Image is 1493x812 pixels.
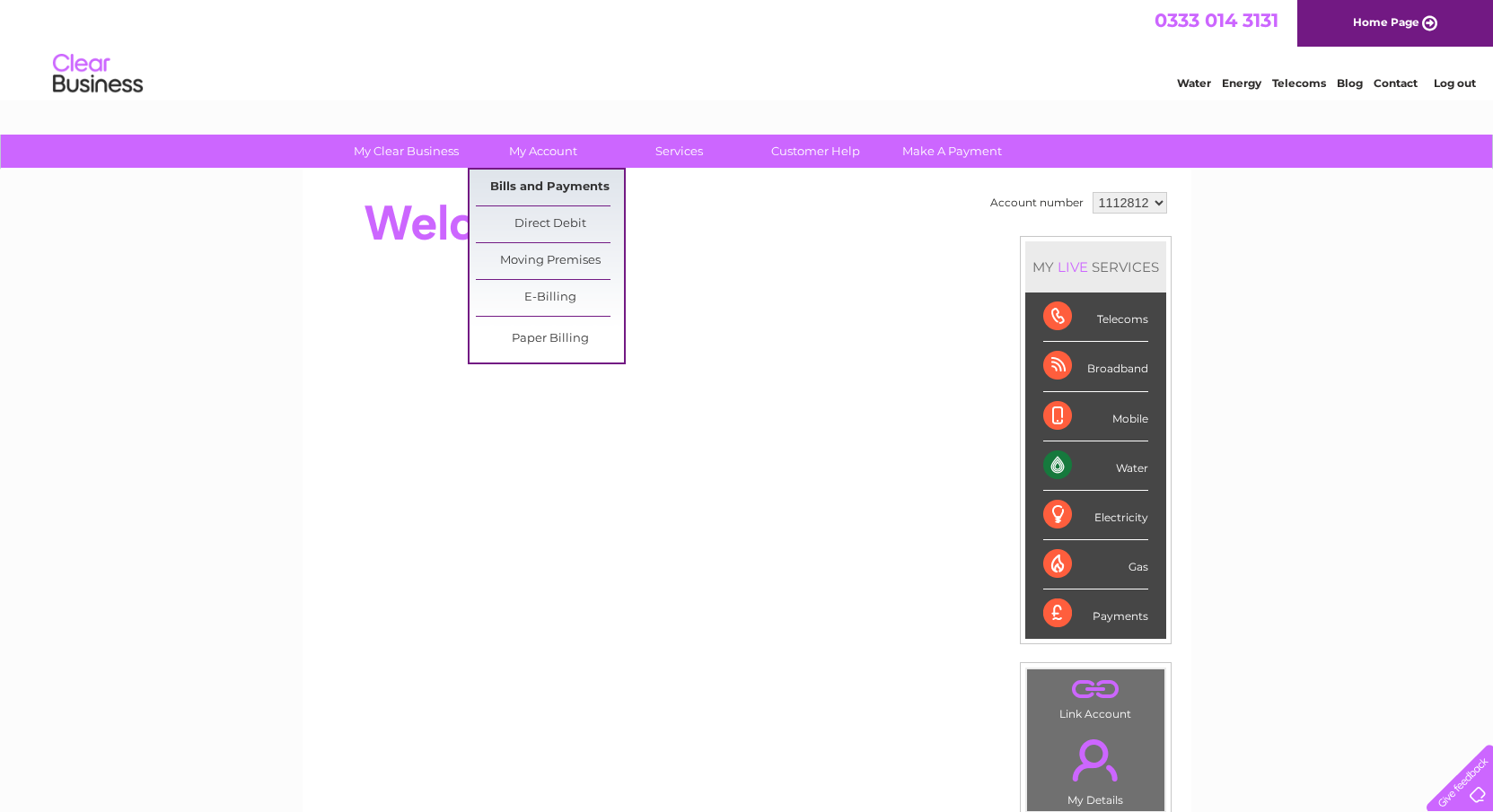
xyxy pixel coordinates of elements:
[1043,292,1148,342] div: Telecoms
[469,135,617,168] a: My Account
[1043,441,1148,491] div: Water
[1026,724,1165,812] td: My Details
[1272,76,1326,90] a: Telecoms
[1032,729,1160,791] a: .
[1222,76,1261,90] a: Energy
[1337,76,1363,90] a: Blog
[1054,258,1092,275] div: LIVE
[332,135,480,168] a: My Clear Business
[476,243,624,279] a: Moving Premises
[1043,342,1148,391] div: Broadband
[1434,76,1476,90] a: Log out
[1177,76,1211,90] a: Water
[1032,674,1160,705] a: .
[986,188,1088,218] td: Account number
[476,321,624,357] a: Paper Billing
[1374,76,1418,90] a: Contact
[742,135,890,168] a: Customer Help
[476,206,624,242] a: Direct Debit
[1043,589,1148,638] div: Payments
[878,135,1026,168] a: Make A Payment
[476,280,624,316] a: E-Billing
[52,47,144,101] img: logo.png
[1043,392,1148,441] div: Mobile
[476,170,624,205] a: Bills and Payments
[1155,9,1278,31] a: 0333 014 3131
[605,135,753,168] a: Services
[1026,668,1165,725] td: Link Account
[323,10,1172,87] div: Clear Business is a trading name of Verastar Limited (registered in [GEOGRAPHIC_DATA] No. 3667643...
[1043,491,1148,540] div: Electricity
[1043,540,1148,589] div: Gas
[1025,241,1166,292] div: MY SERVICES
